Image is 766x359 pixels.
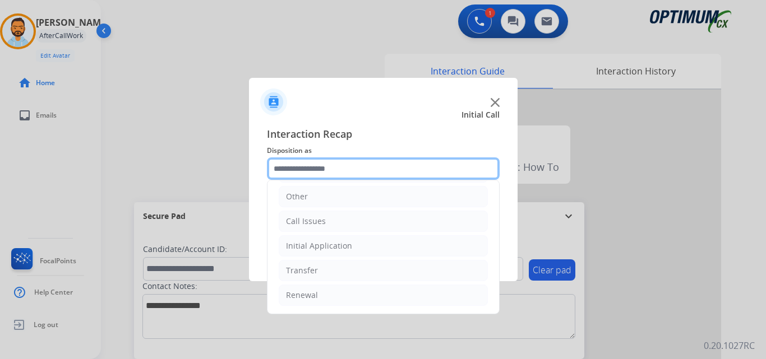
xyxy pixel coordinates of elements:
div: Other [286,191,308,202]
div: Renewal [286,290,318,301]
span: Interaction Recap [267,126,500,144]
img: contactIcon [260,88,287,115]
span: Disposition as [267,144,500,157]
div: Initial Application [286,240,352,251]
p: 0.20.1027RC [704,339,755,352]
span: Initial Call [462,109,500,120]
div: Transfer [286,265,318,276]
div: Call Issues [286,216,326,227]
